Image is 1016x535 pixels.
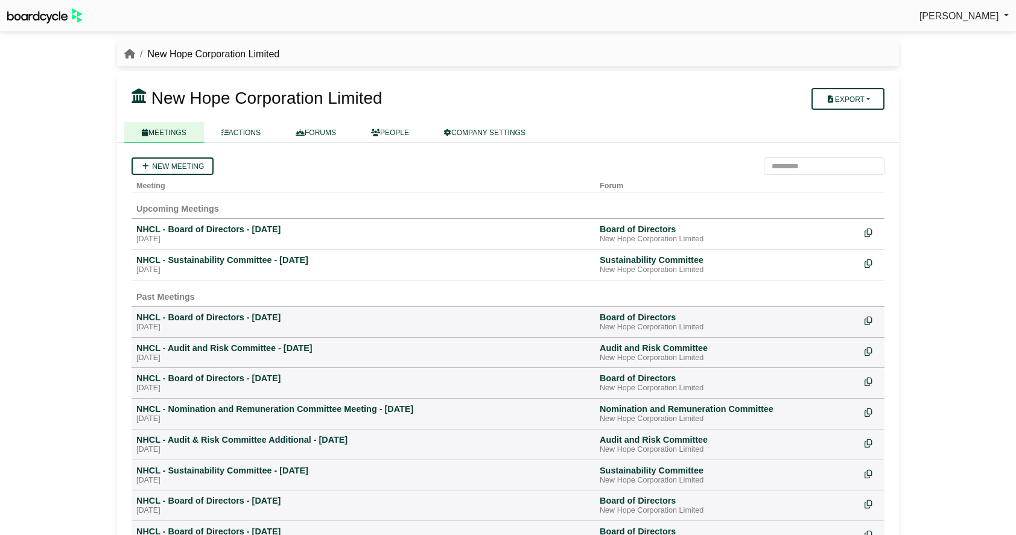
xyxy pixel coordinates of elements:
div: Make a copy [865,404,880,420]
a: NHCL - Board of Directors - [DATE] [DATE] [136,495,590,516]
span: Past Meetings [136,292,195,302]
span: [PERSON_NAME] [919,11,999,21]
div: Board of Directors [600,312,855,323]
div: NHCL - Nomination and Remuneration Committee Meeting - [DATE] [136,404,590,414]
div: [DATE] [136,265,590,275]
a: Board of Directors New Hope Corporation Limited [600,373,855,393]
div: Nomination and Remuneration Committee [600,404,855,414]
a: New meeting [132,157,214,175]
a: FORUMS [278,122,354,143]
a: NHCL - Board of Directors - [DATE] [DATE] [136,312,590,332]
div: New Hope Corporation Limited [600,323,855,332]
a: COMPANY SETTINGS [427,122,543,143]
div: New Hope Corporation Limited [600,476,855,486]
th: Forum [595,175,860,192]
div: Make a copy [865,465,880,481]
div: NHCL - Audit & Risk Committee Additional - [DATE] [136,434,590,445]
div: [DATE] [136,414,590,424]
a: NHCL - Audit and Risk Committee - [DATE] [DATE] [136,343,590,363]
a: NHCL - Board of Directors - [DATE] [DATE] [136,224,590,244]
div: NHCL - Board of Directors - [DATE] [136,224,590,235]
div: [DATE] [136,506,590,516]
div: New Hope Corporation Limited [600,353,855,363]
div: Make a copy [865,255,880,271]
nav: breadcrumb [124,46,279,62]
a: NHCL - Board of Directors - [DATE] [DATE] [136,373,590,393]
div: Board of Directors [600,373,855,384]
div: New Hope Corporation Limited [600,445,855,455]
div: NHCL - Sustainability Committee - [DATE] [136,465,590,476]
a: Board of Directors New Hope Corporation Limited [600,495,855,516]
div: New Hope Corporation Limited [600,506,855,516]
button: Export [811,88,884,110]
a: Sustainability Committee New Hope Corporation Limited [600,465,855,486]
div: Board of Directors [600,495,855,506]
a: MEETINGS [124,122,204,143]
th: Meeting [132,175,595,192]
a: Board of Directors New Hope Corporation Limited [600,224,855,244]
div: Make a copy [865,224,880,240]
div: NHCL - Board of Directors - [DATE] [136,495,590,506]
a: NHCL - Nomination and Remuneration Committee Meeting - [DATE] [DATE] [136,404,590,424]
div: NHCL - Sustainability Committee - [DATE] [136,255,590,265]
div: Sustainability Committee [600,255,855,265]
div: NHCL - Board of Directors - [DATE] [136,312,590,323]
div: Make a copy [865,373,880,389]
div: NHCL - Audit and Risk Committee - [DATE] [136,343,590,353]
a: Nomination and Remuneration Committee New Hope Corporation Limited [600,404,855,424]
div: [DATE] [136,384,590,393]
div: [DATE] [136,323,590,332]
a: Sustainability Committee New Hope Corporation Limited [600,255,855,275]
a: Audit and Risk Committee New Hope Corporation Limited [600,434,855,455]
div: Make a copy [865,434,880,451]
a: NHCL - Audit & Risk Committee Additional - [DATE] [DATE] [136,434,590,455]
a: NHCL - Sustainability Committee - [DATE] [DATE] [136,255,590,275]
div: Sustainability Committee [600,465,855,476]
div: [DATE] [136,476,590,486]
img: BoardcycleBlackGreen-aaafeed430059cb809a45853b8cf6d952af9d84e6e89e1f1685b34bfd5cb7d64.svg [7,8,82,24]
a: PEOPLE [354,122,427,143]
div: New Hope Corporation Limited [600,265,855,275]
div: [DATE] [136,445,590,455]
div: Audit and Risk Committee [600,343,855,353]
div: New Hope Corporation Limited [600,384,855,393]
span: New Hope Corporation Limited [151,89,383,107]
div: Board of Directors [600,224,855,235]
div: Audit and Risk Committee [600,434,855,445]
div: Make a copy [865,312,880,328]
span: Upcoming Meetings [136,204,219,214]
a: Board of Directors New Hope Corporation Limited [600,312,855,332]
a: ACTIONS [204,122,278,143]
a: Audit and Risk Committee New Hope Corporation Limited [600,343,855,363]
div: New Hope Corporation Limited [600,414,855,424]
a: [PERSON_NAME] [919,8,1009,24]
div: NHCL - Board of Directors - [DATE] [136,373,590,384]
div: Make a copy [865,343,880,359]
div: Make a copy [865,495,880,511]
div: New Hope Corporation Limited [600,235,855,244]
li: New Hope Corporation Limited [135,46,279,62]
a: NHCL - Sustainability Committee - [DATE] [DATE] [136,465,590,486]
div: [DATE] [136,353,590,363]
div: [DATE] [136,235,590,244]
